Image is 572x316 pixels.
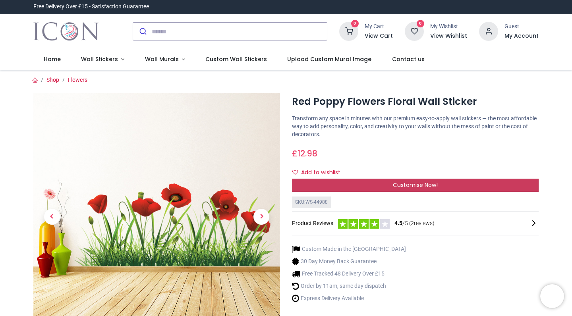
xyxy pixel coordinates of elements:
[292,115,539,138] p: Transform any space in minutes with our premium easy-to-apply wall stickers — the most affordable...
[365,23,393,31] div: My Cart
[68,77,87,83] a: Flowers
[504,23,539,31] div: Guest
[33,3,149,11] div: Free Delivery Over £15 - Satisfaction Guarantee
[292,148,317,159] span: £
[46,77,59,83] a: Shop
[540,284,564,308] iframe: Brevo live chat
[292,282,406,290] li: Order by 11am, same day dispatch
[504,32,539,40] a: My Account
[44,55,61,63] span: Home
[292,197,331,208] div: SKU: WS-44988
[292,294,406,303] li: Express Delivery Available
[298,148,317,159] span: 12.98
[292,245,406,253] li: Custom Made in the [GEOGRAPHIC_DATA]
[292,257,406,266] li: 30 Day Money Back Guarantee
[292,95,539,108] h1: Red Poppy Flowers Floral Wall Sticker
[81,55,118,63] span: Wall Stickers
[417,20,424,27] sup: 0
[33,130,70,303] a: Previous
[243,130,280,303] a: Next
[393,181,438,189] span: Customise Now!
[135,49,195,70] a: Wall Murals
[394,220,435,227] span: /5 ( 2 reviews)
[292,270,406,278] li: Free Tracked 48 Delivery Over £15
[339,28,358,34] a: 0
[205,55,267,63] span: Custom Wall Stickers
[253,209,269,225] span: Next
[33,20,99,42] a: Logo of Icon Wall Stickers
[71,49,135,70] a: Wall Stickers
[394,220,402,226] span: 4.5
[430,32,467,40] a: View Wishlist
[292,166,347,179] button: Add to wishlistAdd to wishlist
[292,170,298,175] i: Add to wishlist
[287,55,371,63] span: Upload Custom Mural Image
[33,20,99,42] img: Icon Wall Stickers
[292,218,539,229] div: Product Reviews
[133,23,152,40] button: Submit
[145,55,179,63] span: Wall Murals
[405,28,424,34] a: 0
[44,209,60,225] span: Previous
[365,32,393,40] a: View Cart
[430,23,467,31] div: My Wishlist
[372,3,539,11] iframe: Customer reviews powered by Trustpilot
[392,55,425,63] span: Contact us
[351,20,359,27] sup: 0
